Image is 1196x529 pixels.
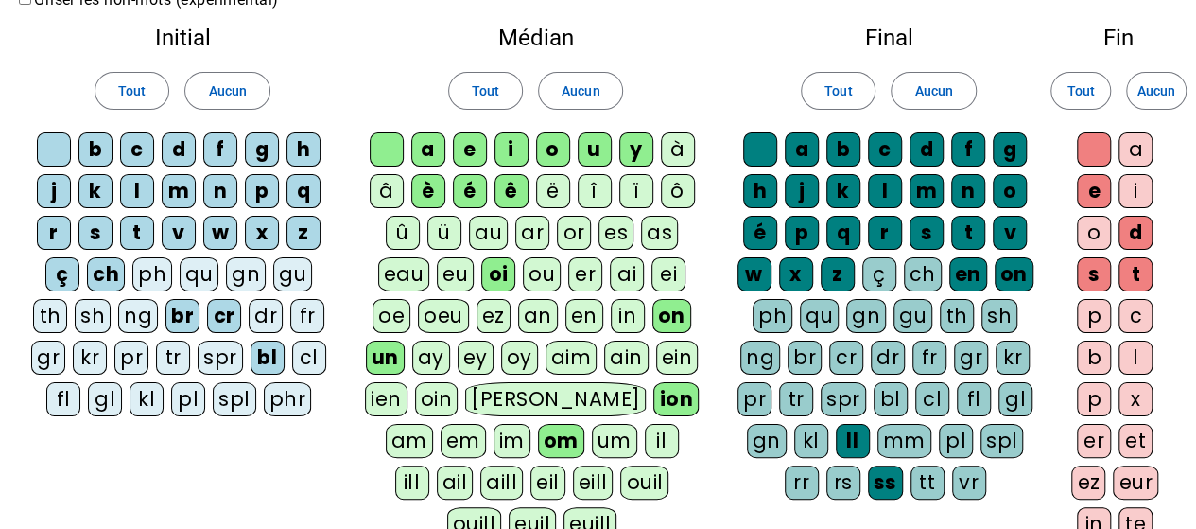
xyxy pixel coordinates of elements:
[1113,466,1158,500] div: eur
[951,174,985,208] div: n
[874,382,908,416] div: bl
[912,341,946,375] div: fr
[1066,79,1094,102] span: Tout
[78,174,113,208] div: k
[915,382,949,416] div: cl
[120,174,154,208] div: l
[208,79,246,102] span: Aucun
[910,466,945,500] div: tt
[826,466,860,500] div: rs
[993,216,1027,250] div: v
[568,257,602,291] div: er
[1126,72,1187,110] button: Aucun
[747,424,787,458] div: gn
[518,299,558,333] div: an
[914,79,952,102] span: Aucun
[788,341,822,375] div: br
[437,257,474,291] div: eu
[245,132,279,167] div: g
[904,257,942,291] div: ch
[448,72,523,110] button: Tout
[162,174,196,208] div: m
[645,424,679,458] div: il
[846,299,886,333] div: gn
[862,257,896,291] div: ç
[737,26,1041,49] h2: Final
[226,257,266,291] div: gn
[290,299,324,333] div: fr
[365,26,706,49] h2: Médian
[118,79,146,102] span: Tout
[981,299,1017,333] div: sh
[494,132,529,167] div: i
[370,174,404,208] div: â
[743,216,777,250] div: é
[952,466,986,500] div: vr
[598,216,633,250] div: es
[1118,382,1153,416] div: x
[826,132,860,167] div: b
[292,341,326,375] div: cl
[910,132,944,167] div: d
[824,79,852,102] span: Tout
[78,216,113,250] div: s
[73,341,107,375] div: kr
[180,257,218,291] div: qu
[536,132,570,167] div: o
[411,174,445,208] div: è
[88,382,122,416] div: gl
[286,174,321,208] div: q
[411,132,445,167] div: a
[653,382,699,416] div: ion
[251,341,285,375] div: bl
[95,72,169,110] button: Tout
[75,299,111,333] div: sh
[868,466,903,500] div: ss
[494,424,530,458] div: im
[1071,26,1166,49] h2: Fin
[37,216,71,250] div: r
[610,257,644,291] div: ai
[565,299,603,333] div: en
[203,174,237,208] div: n
[826,174,860,208] div: k
[286,132,321,167] div: h
[184,72,269,110] button: Aucun
[1077,216,1111,250] div: o
[46,382,80,416] div: fl
[1050,72,1111,110] button: Tout
[740,341,780,375] div: ng
[1071,466,1105,500] div: ez
[156,341,190,375] div: tr
[538,424,584,458] div: om
[171,382,205,416] div: pl
[373,299,410,333] div: oe
[1118,216,1153,250] div: d
[198,341,243,375] div: spr
[365,382,407,416] div: ien
[939,424,973,458] div: pl
[578,132,612,167] div: u
[785,174,819,208] div: j
[868,132,902,167] div: c
[162,216,196,250] div: v
[826,216,860,250] div: q
[993,132,1027,167] div: g
[1118,424,1153,458] div: et
[415,382,459,416] div: oin
[651,257,685,291] div: ei
[412,341,450,375] div: ay
[910,174,944,208] div: m
[453,174,487,208] div: é
[800,299,839,333] div: qu
[465,382,646,416] div: [PERSON_NAME]
[1077,424,1111,458] div: er
[821,257,855,291] div: z
[1118,174,1153,208] div: i
[868,174,902,208] div: l
[1077,341,1111,375] div: b
[1118,299,1153,333] div: c
[481,257,515,291] div: oi
[1137,79,1175,102] span: Aucun
[954,341,988,375] div: gr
